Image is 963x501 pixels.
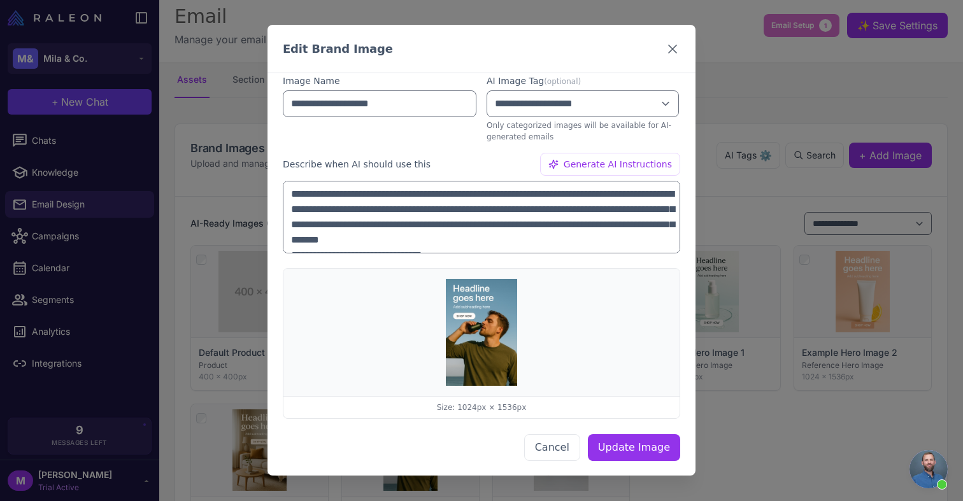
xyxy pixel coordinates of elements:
[524,434,580,461] button: Cancel
[487,120,680,143] p: Only categorized images will be available for AI-generated emails
[909,450,948,488] a: Open chat
[540,153,680,176] button: Generate AI Instructions
[283,157,431,171] label: Describe when AI should use this
[564,157,672,171] span: Generate AI Instructions
[487,74,680,88] label: AI Image Tag
[544,77,581,86] span: (optional)
[283,74,476,88] label: Image Name
[283,40,393,57] h3: Edit Brand Image
[588,434,680,461] button: Update Image
[446,279,517,386] img: Example Hero Image 4
[283,396,680,418] div: Size: 1024px × 1536px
